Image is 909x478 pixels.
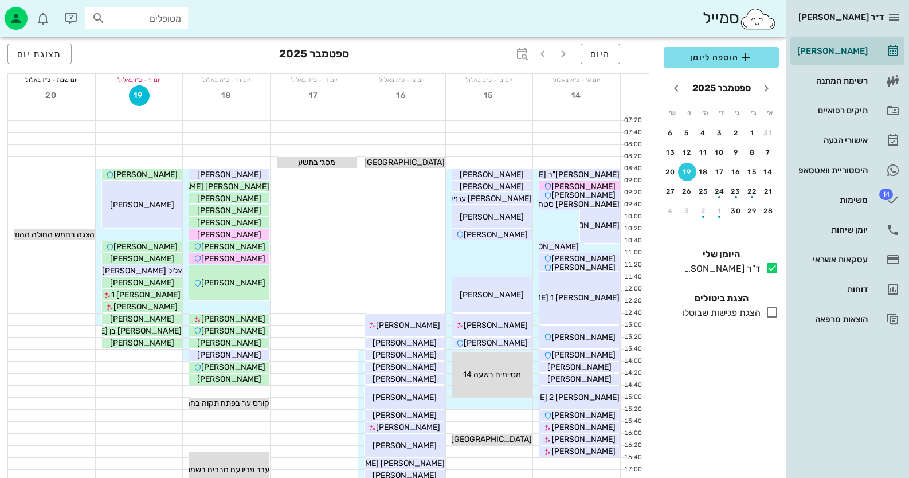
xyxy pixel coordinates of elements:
[661,182,680,201] button: 27
[743,163,762,181] button: 15
[743,202,762,220] button: 29
[453,194,532,203] span: [PERSON_NAME] ענף
[621,296,644,306] div: 12:20
[694,202,712,220] button: 2
[180,465,269,475] span: ערב פריו עם חברים בשמונה
[621,465,644,475] div: 17:00
[201,254,265,264] span: [PERSON_NAME]
[694,143,712,162] button: 11
[694,168,712,176] div: 18
[759,187,778,195] div: 21
[197,230,261,240] span: [PERSON_NAME]
[727,163,745,181] button: 16
[694,163,712,181] button: 18
[678,187,696,195] div: 26
[479,85,499,106] button: 15
[113,302,178,312] span: [PERSON_NAME]
[566,91,587,100] span: 14
[711,168,729,176] div: 17
[547,362,612,372] span: [PERSON_NAME]
[621,332,644,342] div: 13:20
[183,74,270,85] div: יום ה׳ - כ״ה באלול
[711,129,729,137] div: 3
[197,350,261,360] span: [PERSON_NAME]
[711,148,729,156] div: 10
[664,47,779,68] button: הוספה ליומן
[113,242,178,252] span: [PERSON_NAME]
[678,143,696,162] button: 12
[581,44,620,64] button: היום
[551,350,616,360] span: [PERSON_NAME]
[727,182,745,201] button: 23
[621,284,644,294] div: 12:00
[759,207,778,215] div: 28
[694,182,712,201] button: 25
[664,292,779,305] h4: הצגת ביטולים
[621,212,644,222] div: 10:00
[678,202,696,220] button: 3
[201,242,265,252] span: [PERSON_NAME]
[661,202,680,220] button: 4
[110,278,174,288] span: [PERSON_NAME]
[197,374,261,384] span: [PERSON_NAME]
[110,254,174,264] span: [PERSON_NAME]
[694,148,712,156] div: 11
[482,170,620,179] span: [PERSON_NAME]"ר [PERSON_NAME]
[271,74,358,85] div: יום ד׳ - כ״ד באלול
[664,248,779,261] h4: היומן שלי
[711,143,729,162] button: 10
[460,290,524,300] span: [PERSON_NAME]
[130,91,149,100] span: 19
[711,187,729,195] div: 24
[790,186,904,214] a: תגמשימות
[759,143,778,162] button: 7
[727,148,745,156] div: 9
[376,320,440,330] span: [PERSON_NAME]
[460,212,524,222] span: [PERSON_NAME]
[711,182,729,201] button: 24
[373,374,437,384] span: [PERSON_NAME]
[790,216,904,244] a: יומן שיחות
[678,163,696,181] button: 19
[41,91,62,100] span: 20
[621,152,644,162] div: 08:20
[743,148,762,156] div: 8
[373,338,437,348] span: [PERSON_NAME]
[666,78,687,99] button: חודש הבא
[621,116,644,126] div: 07:20
[678,124,696,142] button: 5
[739,7,777,30] img: SmileCloud logo
[621,356,644,366] div: 14:00
[746,103,761,123] th: ב׳
[795,136,868,145] div: אישורי הגעה
[621,140,644,150] div: 08:00
[661,143,680,162] button: 13
[391,91,412,100] span: 16
[376,422,440,432] span: [PERSON_NAME]
[790,276,904,303] a: דוחות
[304,85,324,106] button: 17
[678,182,696,201] button: 26
[590,49,610,60] span: היום
[201,326,265,336] span: [PERSON_NAME]
[298,158,335,167] span: מסג׳ בתשע
[621,320,644,330] div: 13:00
[551,190,616,200] span: [PERSON_NAME]
[661,148,680,156] div: 13
[727,124,745,142] button: 2
[551,182,616,191] span: [PERSON_NAME]
[678,148,696,156] div: 12
[551,446,616,456] span: [PERSON_NAME]
[197,218,261,228] span: [PERSON_NAME]
[694,129,712,137] div: 4
[17,49,62,60] span: תצוגת יום
[795,225,868,234] div: יומן שיחות
[621,176,644,186] div: 09:00
[790,305,904,333] a: הוצאות מרפאה
[279,44,349,66] h3: ספטמבר 2025
[532,199,620,209] span: [PERSON_NAME] סטחוב
[703,6,777,31] div: סמייל
[879,189,893,200] span: תג
[304,91,324,100] span: 17
[621,441,644,450] div: 16:20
